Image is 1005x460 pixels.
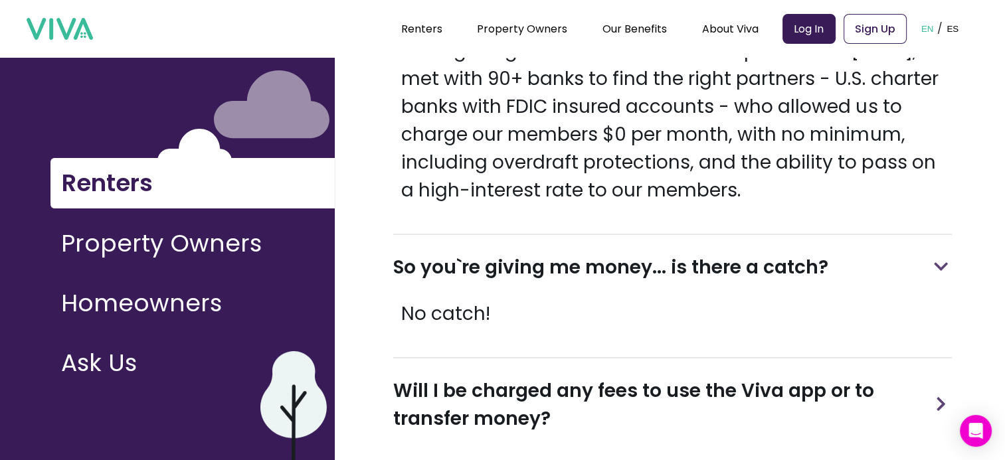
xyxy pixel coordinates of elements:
[214,70,329,139] img: purple cloud
[937,19,943,38] p: /
[844,14,907,44] a: Sign Up
[917,8,938,49] button: EN
[782,14,836,44] a: Log In
[393,358,952,451] div: Will I be charged any fees to use the Viva app or to transfer money?arrow for minimizing
[50,279,335,339] a: Homeowners
[393,254,828,281] h3: So you`re giving me money... is there a catch?
[702,12,759,45] div: About Viva
[602,12,667,45] div: Our Benefits
[934,257,948,276] img: arrow for minimizing
[50,158,335,208] button: Renters
[393,235,952,300] div: So you`re giving me money... is there a catch?arrow for minimizing
[960,415,992,447] div: Open Intercom Messenger
[477,21,567,37] a: Property Owners
[50,279,335,328] button: Homeowners
[27,18,93,40] img: viva
[157,129,232,173] img: white cloud
[401,21,442,37] a: Renters
[50,339,335,388] button: Ask Us
[50,339,335,398] a: Ask Us
[943,8,962,49] button: ES
[393,377,930,433] h3: Will I be charged any fees to use the Viva app or to transfer money?
[50,219,335,279] a: Property Owners
[931,397,951,411] img: arrow for minimizing
[393,300,952,328] p: No catch!
[50,219,335,268] button: Property Owners
[50,158,335,219] a: Renters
